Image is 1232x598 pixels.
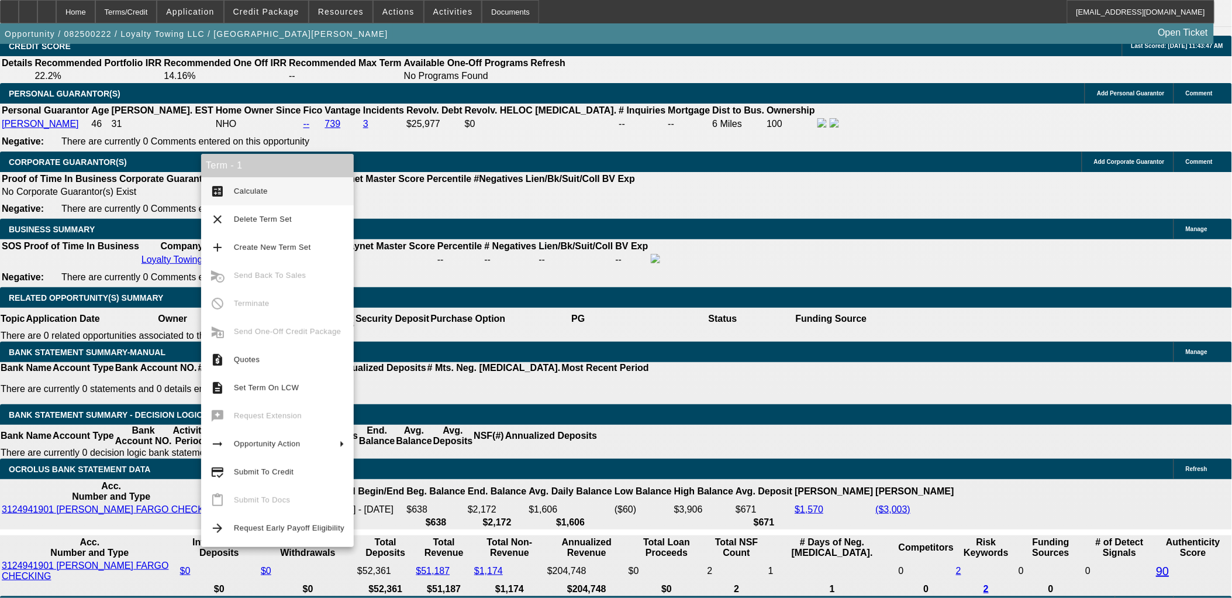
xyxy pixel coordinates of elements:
[210,521,225,535] mat-icon: arrow_forward
[234,215,292,224] span: Delete Term Set
[406,118,463,130] td: $25,977
[355,308,430,330] th: Security Deposit
[374,1,423,23] button: Actions
[1097,90,1165,97] span: Add Personal Guarantor
[983,584,989,594] a: 2
[395,425,432,447] th: Avg. Balance
[437,241,482,251] b: Percentile
[898,583,954,595] th: 0
[1,480,221,503] th: Acc. Number and Type
[766,118,816,130] td: 100
[1186,349,1207,355] span: Manage
[830,118,839,128] img: linkedin-icon.png
[163,57,287,69] th: Recommended One Off IRR
[427,362,561,374] th: # Mts. Neg. [MEDICAL_DATA].
[61,136,309,146] span: There are currently 0 Comments entered on this opportunity
[735,480,793,503] th: Avg. Deposit
[172,425,208,447] th: Activity Period
[602,174,635,184] b: BV Exp
[403,70,529,82] td: No Programs Found
[1,186,640,198] td: No Corporate Guarantor(s) Exist
[2,204,44,214] b: Negative:
[538,253,613,266] td: --
[210,437,225,451] mat-icon: arrow_right_alt
[795,504,823,514] a: $1,570
[427,174,471,184] b: Percentile
[119,174,212,184] b: Corporate Guarantor
[180,566,191,576] a: $0
[34,57,162,69] th: Recommended Portfolio IRR
[198,362,254,374] th: # Of Periods
[333,174,425,184] b: Paynet Master Score
[363,105,404,115] b: Incidents
[233,7,299,16] span: Credit Package
[9,293,163,303] span: RELATED OPPORTUNITY(S) SUMMARY
[382,7,415,16] span: Actions
[260,583,356,595] th: $0
[1018,583,1083,595] th: 0
[325,105,361,115] b: Vantage
[465,105,617,115] b: Revolv. HELOC [MEDICAL_DATA].
[735,504,793,515] td: $671
[210,353,225,367] mat-icon: request_quote
[9,157,127,167] span: CORPORATE GUARANTOR(S)
[433,7,473,16] span: Activities
[547,583,627,595] th: $204,748
[768,537,897,559] th: # Days of Neg. [MEDICAL_DATA].
[225,1,308,23] button: Credit Package
[416,583,473,595] th: $51,187
[403,57,529,69] th: Available One-Off Programs
[358,425,395,447] th: End. Balance
[1,57,33,69] th: Details
[651,254,660,263] img: facebook-icon.png
[115,362,198,374] th: Bank Account NO.
[1186,226,1207,232] span: Manage
[1186,466,1207,472] span: Refresh
[2,272,44,282] b: Negative:
[142,255,222,264] a: Loyalty Towing LLC
[794,480,874,503] th: [PERSON_NAME]
[528,504,613,515] td: $1,606
[2,136,44,146] b: Negative:
[474,566,503,576] a: $1,174
[506,308,650,330] th: PG
[474,174,524,184] b: #Negatives
[234,243,311,252] span: Create New Term Set
[406,105,463,115] b: Revolv. Debt
[1186,159,1213,165] span: Comment
[234,439,301,448] span: Opportunity Action
[1131,43,1223,49] span: Last Scored: [DATE] 11:43:47 AM
[9,348,165,357] span: BANK STATEMENT SUMMARY-MANUAL
[61,272,309,282] span: There are currently 0 Comments entered on this opportunity
[712,118,765,130] td: 6 Miles
[343,241,435,251] b: Paynet Master Score
[52,425,115,447] th: Account Type
[616,241,648,251] b: BV Exp
[303,119,310,129] a: --
[1,384,649,394] p: There are currently 0 statements and 0 details entered on this opportunity
[467,480,527,503] th: End. Balance
[707,537,767,559] th: Sum of the Total NSF Count and Total Overdraft Fee Count from Ocrolus
[201,154,354,177] div: Term - 1
[430,308,506,330] th: Purchase Option
[406,504,466,515] td: $638
[91,118,109,130] td: 46
[561,362,650,374] th: Most Recent Period
[23,240,140,252] th: Proof of Time In Business
[288,57,402,69] th: Recommended Max Term
[464,118,617,130] td: $0
[526,174,600,184] b: Lien/Bk/Suit/Coll
[628,560,706,582] td: $0
[52,362,115,374] th: Account Type
[111,118,214,130] td: 31
[2,105,89,115] b: Personal Guarantor
[530,57,567,69] th: Refresh
[485,241,537,251] b: # Negatives
[180,583,259,595] th: $0
[875,480,955,503] th: [PERSON_NAME]
[956,566,961,576] a: 2
[326,480,405,503] th: Period Begin/End
[357,560,414,582] td: $52,361
[157,1,223,23] button: Application
[615,253,649,266] td: --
